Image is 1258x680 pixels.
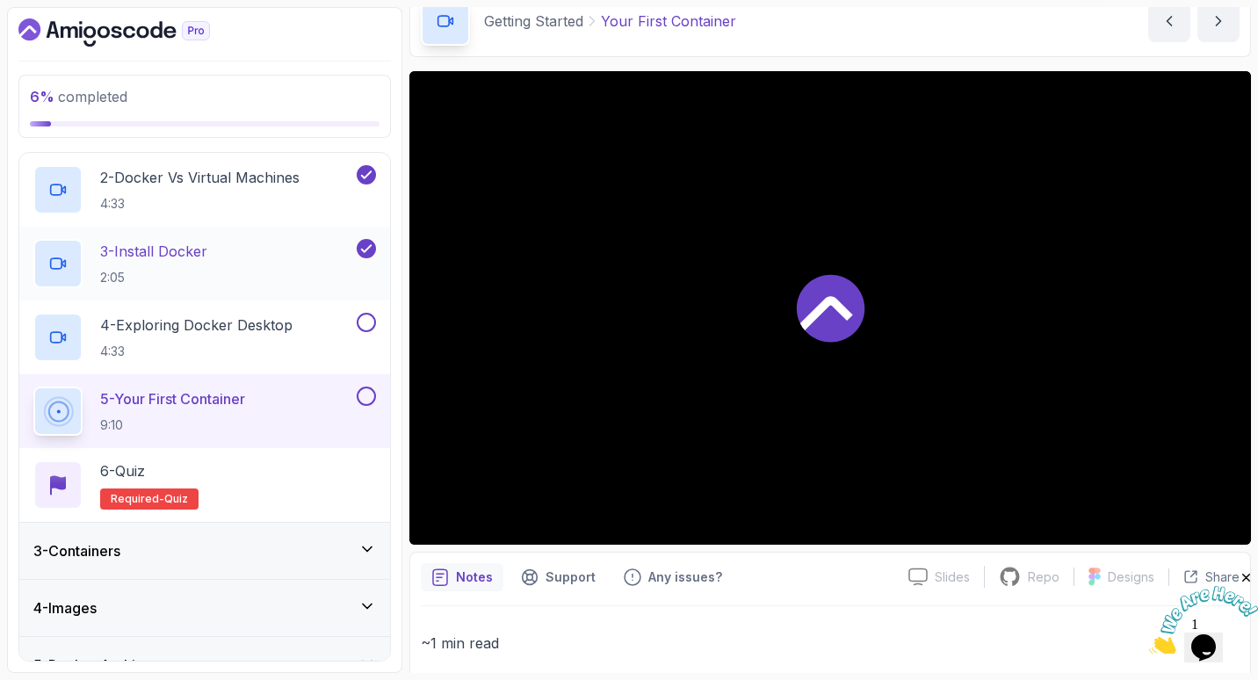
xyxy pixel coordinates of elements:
[1168,568,1240,586] button: Share
[111,492,164,506] span: Required-
[421,563,503,591] button: notes button
[100,343,293,360] p: 4:33
[100,269,207,286] p: 2:05
[33,597,97,619] h3: 4 - Images
[33,387,376,436] button: 5-Your First Container9:10
[484,11,583,32] p: Getting Started
[19,523,390,579] button: 3-Containers
[164,492,188,506] span: quiz
[1205,568,1240,586] p: Share
[546,568,596,586] p: Support
[100,460,145,481] p: 6 - Quiz
[601,11,736,32] p: Your First Container
[33,460,376,510] button: 6-QuizRequired-quiz
[456,568,493,586] p: Notes
[613,563,733,591] button: Feedback button
[33,165,376,214] button: 2-Docker vs Virtual Machines4:33
[1108,568,1154,586] p: Designs
[100,195,300,213] p: 4:33
[935,568,970,586] p: Slides
[100,167,300,188] p: 2 - Docker vs Virtual Machines
[30,88,127,105] span: completed
[33,239,376,288] button: 3-Install Docker2:05
[1028,568,1059,586] p: Repo
[33,540,120,561] h3: 3 - Containers
[648,568,722,586] p: Any issues?
[7,7,14,22] span: 1
[100,315,293,336] p: 4 - Exploring Docker Desktop
[19,580,390,636] button: 4-Images
[1149,570,1258,654] iframe: chat widget
[33,313,376,362] button: 4-Exploring Docker Desktop4:33
[33,655,183,676] h3: 5 - Docker Architecture
[100,388,245,409] p: 5 - Your First Container
[100,416,245,434] p: 9:10
[100,241,207,262] p: 3 - Install Docker
[421,631,1240,655] p: ~1 min read
[510,563,606,591] button: Support button
[30,88,54,105] span: 6 %
[18,18,250,47] a: Dashboard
